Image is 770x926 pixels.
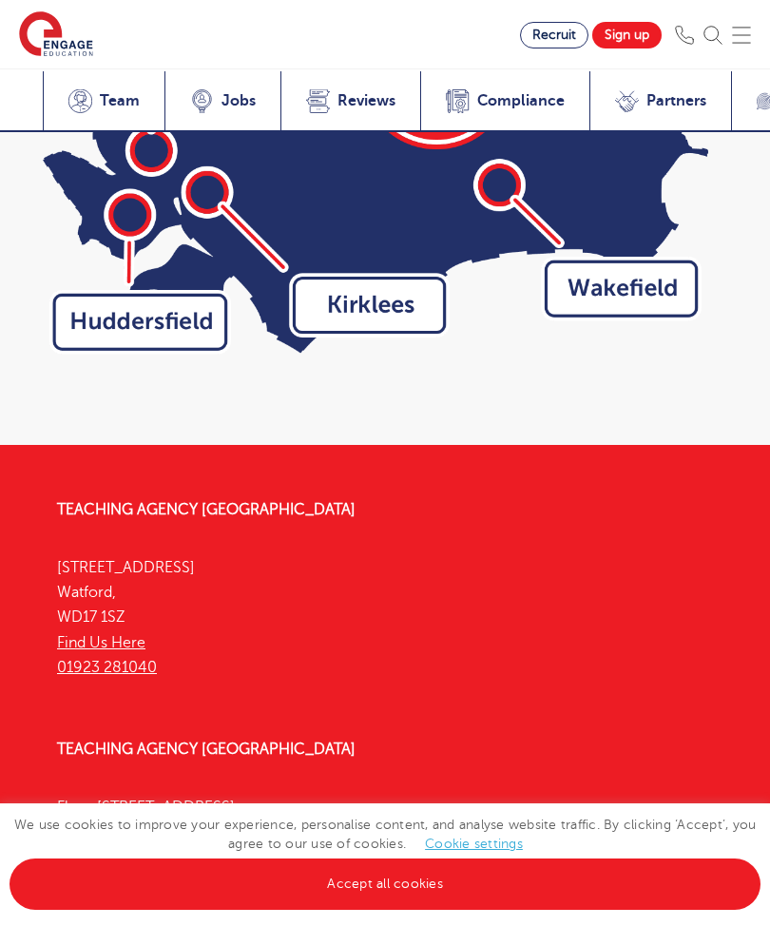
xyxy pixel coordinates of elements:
a: Teaching Agency [GEOGRAPHIC_DATA] [57,501,356,518]
a: Partners [589,71,731,132]
a: Reviews [280,71,420,132]
p: [STREET_ADDRESS] Watford, WD17 1SZ [57,555,713,680]
a: Recruit [520,22,588,48]
a: Accept all cookies [10,858,760,910]
a: Cookie settings [425,837,523,851]
img: Mobile Menu [732,26,751,45]
a: Jobs [164,71,280,132]
span: We use cookies to improve your experience, personalise content, and analyse website traffic. By c... [10,818,760,891]
span: Partners [646,91,706,110]
a: Teaching Agency [GEOGRAPHIC_DATA] [57,741,356,758]
span: Recruit [532,28,576,42]
a: Team [43,71,164,132]
img: Engage Education [19,11,93,59]
span: Reviews [337,91,395,110]
span: Compliance [477,91,565,110]
span: Jobs [221,91,256,110]
a: Sign up [592,22,662,48]
img: Phone [675,26,694,45]
a: Compliance [420,71,589,132]
a: Find Us Here [57,634,145,651]
img: Search [703,26,722,45]
a: 01923 281040 [57,659,157,676]
span: Team [100,91,140,110]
